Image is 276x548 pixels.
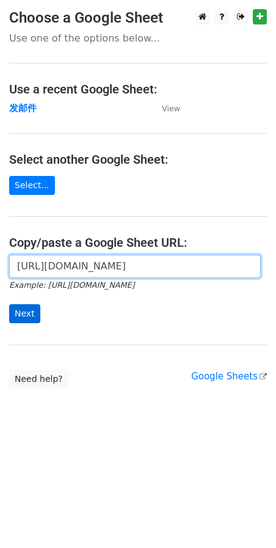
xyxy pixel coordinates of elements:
[162,104,180,113] small: View
[9,103,37,114] a: 发邮件
[9,280,134,290] small: Example: [URL][DOMAIN_NAME]
[150,103,180,114] a: View
[9,32,267,45] p: Use one of the options below...
[9,255,261,278] input: Paste your Google Sheet URL here
[215,489,276,548] iframe: Chat Widget
[9,370,68,389] a: Need help?
[215,489,276,548] div: 聊天小组件
[9,235,267,250] h4: Copy/paste a Google Sheet URL:
[9,176,55,195] a: Select...
[9,9,267,27] h3: Choose a Google Sheet
[9,82,267,97] h4: Use a recent Google Sheet:
[9,152,267,167] h4: Select another Google Sheet:
[191,371,267,382] a: Google Sheets
[9,304,40,323] input: Next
